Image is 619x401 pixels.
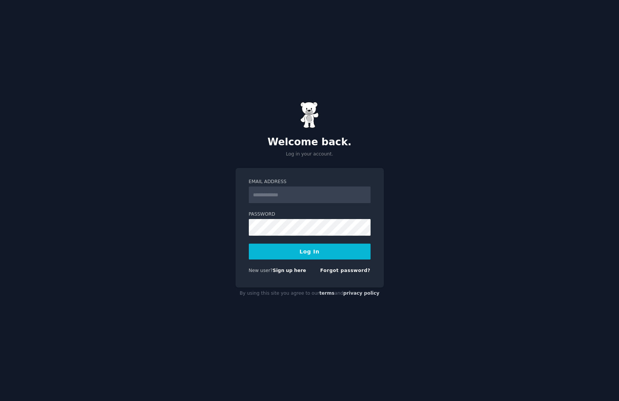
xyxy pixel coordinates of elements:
[249,211,371,218] label: Password
[343,291,380,296] a: privacy policy
[249,244,371,260] button: Log In
[320,268,371,273] a: Forgot password?
[319,291,334,296] a: terms
[249,268,273,273] span: New user?
[300,102,319,128] img: Gummy Bear
[236,151,384,158] p: Log in your account.
[273,268,306,273] a: Sign up here
[236,136,384,148] h2: Welcome back.
[249,179,371,185] label: Email Address
[236,288,384,300] div: By using this site you agree to our and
